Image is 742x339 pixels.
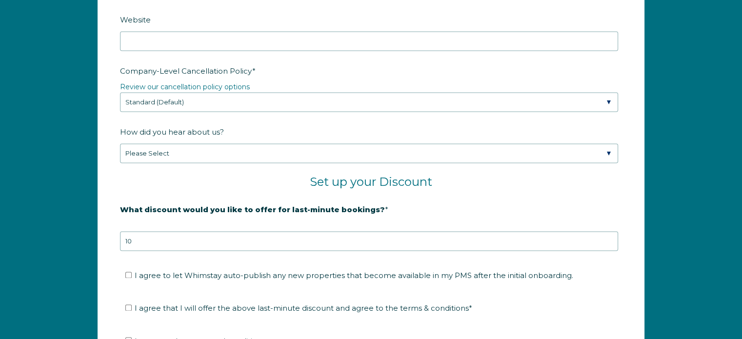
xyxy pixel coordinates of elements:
[120,221,273,230] strong: 20% is recommended, minimum of 10%
[120,205,385,214] strong: What discount would you like to offer for last-minute bookings?
[120,82,250,91] a: Review our cancellation policy options
[120,12,151,27] span: Website
[125,272,132,278] input: I agree to let Whimstay auto-publish any new properties that become available in my PMS after the...
[125,304,132,311] input: I agree that I will offer the above last-minute discount and agree to the terms & conditions*
[120,124,224,140] span: How did you hear about us?
[135,303,472,313] span: I agree that I will offer the above last-minute discount and agree to the terms & conditions
[120,63,252,79] span: Company-Level Cancellation Policy
[310,175,432,189] span: Set up your Discount
[135,271,573,280] span: I agree to let Whimstay auto-publish any new properties that become available in my PMS after the...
